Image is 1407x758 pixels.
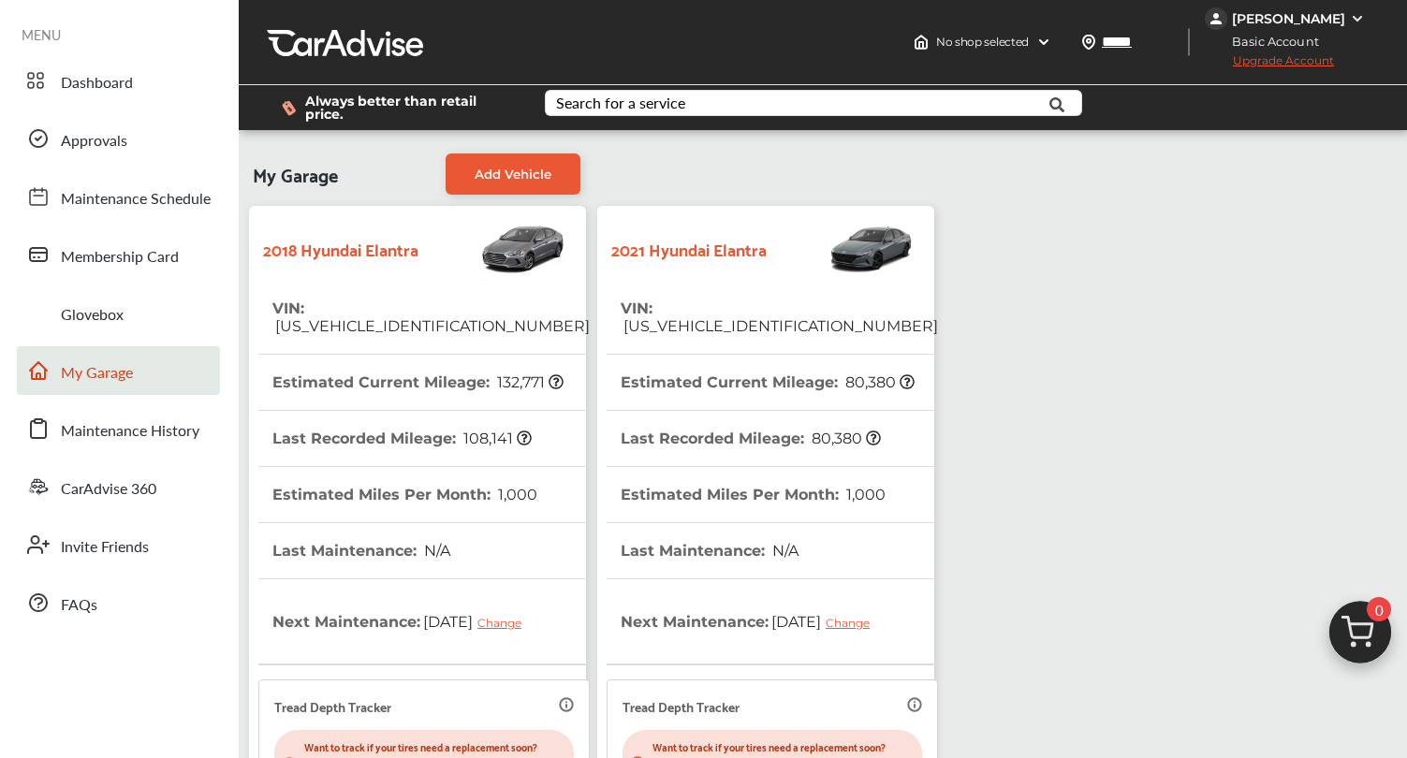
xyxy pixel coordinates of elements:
[1232,10,1345,27] div: [PERSON_NAME]
[914,35,929,50] img: header-home-logo.8d720a4f.svg
[621,281,938,354] th: VIN :
[843,373,915,391] span: 80,380
[304,737,566,755] p: Want to track if your tires need a replacement soon?
[623,695,740,717] p: Tread Depth Tracker
[652,737,915,755] p: Want to track if your tires need a replacement soon?
[936,35,1029,50] span: No shop selected
[272,523,450,578] th: Last Maintenance :
[61,71,133,95] span: Dashboard
[272,467,537,522] th: Estimated Miles Per Month :
[263,234,418,263] strong: 2018 Hyundai Elantra
[61,361,133,386] span: My Garage
[61,535,149,560] span: Invite Friends
[61,477,156,502] span: CarAdvise 360
[17,578,220,627] a: FAQs
[61,419,199,444] span: Maintenance History
[767,215,915,281] img: Vehicle
[17,114,220,163] a: Approvals
[477,616,531,630] div: Change
[446,153,580,195] a: Add Vehicle
[494,373,564,391] span: 132,771
[495,486,537,503] span: 1,000
[61,245,179,270] span: Membership Card
[621,317,938,335] span: [US_VEHICLE_IDENTIFICATION_NUMBER]
[621,355,915,410] th: Estimated Current Mileage :
[61,129,127,153] span: Approvals
[272,281,590,354] th: VIN :
[272,317,590,335] span: [US_VEHICLE_IDENTIFICATION_NUMBER]
[809,430,881,447] span: 80,380
[826,616,879,630] div: Change
[1036,35,1051,50] img: header-down-arrow.9dd2ce7d.svg
[421,542,450,560] span: N/A
[17,346,220,395] a: My Garage
[272,579,535,663] th: Next Maintenance :
[17,172,220,221] a: Maintenance Schedule
[272,355,564,410] th: Estimated Current Mileage :
[17,288,220,337] a: Glovebox
[1350,11,1365,26] img: WGsFRI8htEPBVLJbROoPRyZpYNWhNONpIPPETTm6eUC0GeLEiAAAAAElFTkSuQmCC
[272,411,532,466] th: Last Recorded Mileage :
[1205,7,1227,30] img: jVpblrzwTbfkPYzPPzSLxeg0AAAAASUVORK5CYII=
[769,598,884,645] span: [DATE]
[17,56,220,105] a: Dashboard
[253,153,338,195] span: My Garage
[274,695,391,717] p: Tread Depth Tracker
[61,187,211,211] span: Maintenance Schedule
[61,303,124,328] span: Glovebox
[17,462,220,511] a: CarAdvise 360
[621,411,881,466] th: Last Recorded Mileage :
[420,598,535,645] span: [DATE]
[461,430,532,447] span: 108,141
[1081,35,1096,50] img: location_vector.a44bc228.svg
[305,95,515,121] span: Always better than retail price.
[17,230,220,279] a: Membership Card
[611,234,767,263] strong: 2021 Hyundai Elantra
[1207,32,1333,51] span: Basic Account
[17,404,220,453] a: Maintenance History
[282,100,296,116] img: dollor_label_vector.a70140d1.svg
[621,523,799,578] th: Last Maintenance :
[621,467,886,522] th: Estimated Miles Per Month :
[61,593,97,618] span: FAQs
[418,215,566,281] img: Vehicle
[1188,28,1190,56] img: header-divider.bc55588e.svg
[769,542,799,560] span: N/A
[22,27,61,42] span: MENU
[17,520,220,569] a: Invite Friends
[475,167,551,182] span: Add Vehicle
[621,579,884,663] th: Next Maintenance :
[1315,592,1405,682] img: cart_icon.3d0951e8.svg
[1205,53,1334,77] span: Upgrade Account
[556,95,685,110] div: Search for a service
[1367,597,1391,621] span: 0
[843,486,886,503] span: 1,000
